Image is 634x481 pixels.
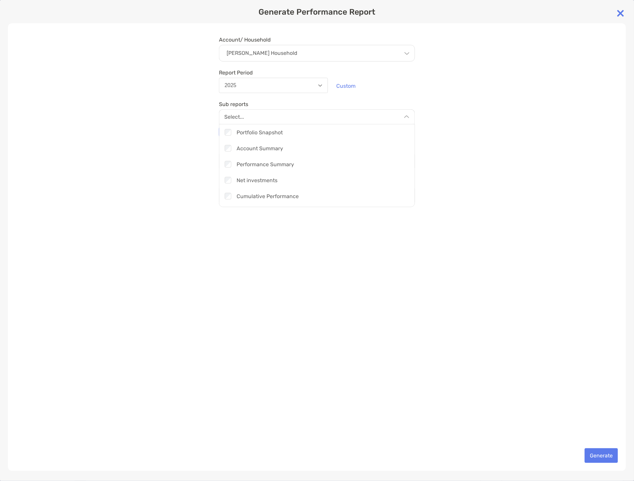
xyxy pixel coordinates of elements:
p: [PERSON_NAME] Household [227,50,297,56]
span: Report Period [219,69,328,76]
button: 2025 [219,78,328,93]
div: Account Appraisals [219,204,415,220]
p: Select... [224,114,244,120]
div: Net investments [219,172,415,188]
div: Performance Summary [219,156,415,172]
img: close modal icon [614,7,627,20]
img: Open dropdown arrow [318,84,322,87]
div: Cumulative Performance [219,188,415,204]
p: Generate Performance Report [8,8,626,16]
button: Custom [331,78,361,93]
label: Account/ Household [219,37,271,43]
button: Generate [585,448,618,463]
label: Sub reports [219,101,248,107]
div: 2025 [225,82,237,88]
div: Account Summary [219,140,415,156]
div: Portfolio Snapshot [219,124,415,140]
